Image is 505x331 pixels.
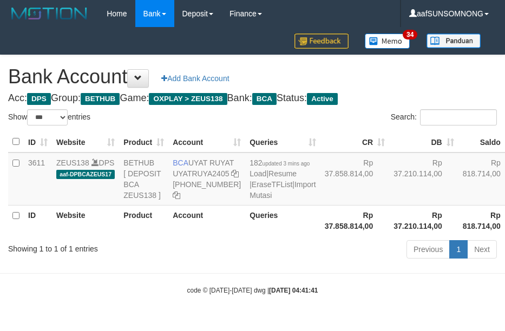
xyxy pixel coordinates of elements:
th: Product [119,205,168,236]
th: ID: activate to sort column ascending [24,131,52,153]
th: Account: activate to sort column ascending [168,131,245,153]
td: DPS [52,153,119,206]
img: MOTION_logo.png [8,5,90,22]
a: Load [250,169,266,178]
a: 34 [357,27,418,55]
span: Active [307,93,338,105]
small: code © [DATE]-[DATE] dwg | [187,287,318,294]
th: DB: activate to sort column ascending [389,131,458,153]
span: BCA [173,158,188,167]
th: Rp 37.858.814,00 [320,205,390,236]
h1: Bank Account [8,66,497,88]
span: OXPLAY > ZEUS138 [149,93,227,105]
a: Import Mutasi [250,180,316,200]
span: BCA [252,93,277,105]
a: Copy UYATRUYA2405 to clipboard [231,169,239,178]
a: EraseTFList [252,180,292,189]
span: DPS [27,93,51,105]
div: Showing 1 to 1 of 1 entries [8,239,202,254]
td: Rp 37.210.114,00 [389,153,458,206]
a: Next [467,240,497,259]
label: Show entries [8,109,90,125]
a: Resume [268,169,297,178]
img: Button%20Memo.svg [365,34,410,49]
th: ID [24,205,52,236]
td: 3611 [24,153,52,206]
span: 182 [250,158,310,167]
span: | | | [250,158,316,200]
th: Website [52,205,119,236]
a: Previous [406,240,450,259]
th: Website: activate to sort column ascending [52,131,119,153]
input: Search: [420,109,497,125]
th: Rp 37.210.114,00 [389,205,458,236]
th: Account [168,205,245,236]
strong: [DATE] 04:41:41 [269,287,318,294]
label: Search: [391,109,497,125]
th: CR: activate to sort column ascending [320,131,390,153]
th: Product: activate to sort column ascending [119,131,168,153]
span: updated 3 mins ago [263,161,310,167]
select: Showentries [27,109,68,125]
a: 1 [449,240,468,259]
span: aaf-DPBCAZEUS17 [56,170,115,179]
a: Copy 4062304107 to clipboard [173,191,180,200]
a: ZEUS138 [56,158,89,167]
td: BETHUB [ DEPOSIT BCA ZEUS138 ] [119,153,168,206]
a: UYATRUYA2405 [173,169,229,178]
img: Feedback.jpg [294,34,349,49]
a: Add Bank Account [154,69,236,88]
th: Queries [245,205,320,236]
h4: Acc: Group: Game: Bank: Status: [8,93,497,104]
th: Queries: activate to sort column ascending [245,131,320,153]
span: BETHUB [81,93,120,105]
td: UYAT RUYAT [PHONE_NUMBER] [168,153,245,206]
span: 34 [403,30,417,39]
td: Rp 37.858.814,00 [320,153,390,206]
img: panduan.png [427,34,481,48]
